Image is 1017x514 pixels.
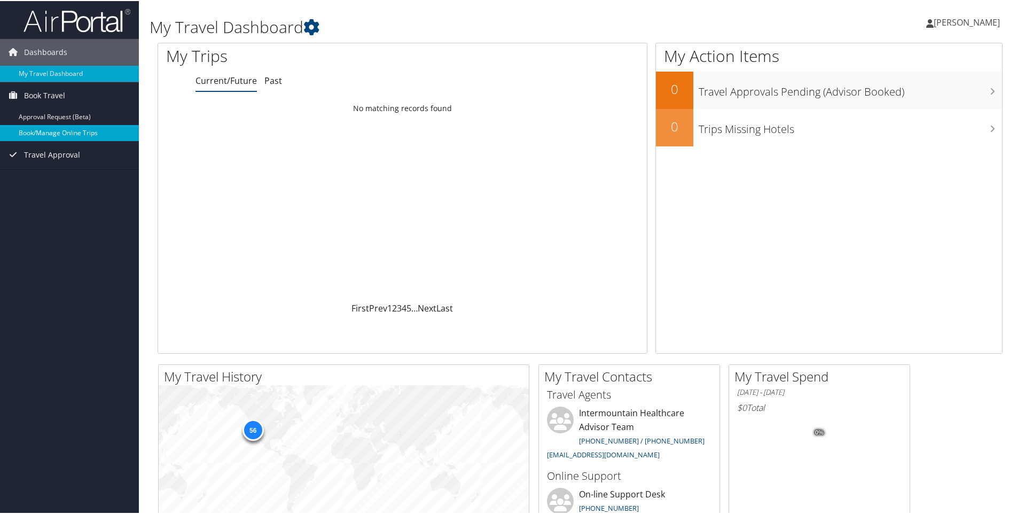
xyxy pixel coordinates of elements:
h3: Online Support [547,468,711,482]
a: 2 [392,301,397,313]
a: 0Travel Approvals Pending (Advisor Booked) [656,71,1002,108]
a: 3 [397,301,402,313]
a: [PHONE_NUMBER] [579,502,639,512]
a: 1 [387,301,392,313]
img: airportal-logo.png [24,7,130,32]
a: 5 [406,301,411,313]
a: 0Trips Missing Hotels [656,108,1002,145]
a: First [351,301,369,313]
a: Last [436,301,453,313]
li: Intermountain Healthcare Advisor Team [542,406,717,463]
h1: My Action Items [656,44,1002,66]
h1: My Travel Dashboard [150,15,724,37]
span: Travel Approval [24,141,80,167]
h2: My Travel Spend [734,367,910,385]
span: Book Travel [24,81,65,108]
a: [PHONE_NUMBER] / [PHONE_NUMBER] [579,435,705,445]
a: Past [264,74,282,85]
h2: 0 [656,79,693,97]
td: No matching records found [158,98,647,117]
h3: Trips Missing Hotels [699,115,1002,136]
h3: Travel Agents [547,386,711,401]
span: [PERSON_NAME] [934,15,1000,27]
a: [PERSON_NAME] [926,5,1011,37]
span: … [411,301,418,313]
h6: [DATE] - [DATE] [737,386,902,396]
h1: My Trips [166,44,435,66]
div: 56 [242,418,263,440]
a: Prev [369,301,387,313]
a: 4 [402,301,406,313]
h2: My Travel History [164,367,529,385]
a: [EMAIL_ADDRESS][DOMAIN_NAME] [547,449,660,458]
h2: My Travel Contacts [544,367,719,385]
tspan: 0% [815,429,824,435]
a: Next [418,301,436,313]
h2: 0 [656,116,693,135]
h3: Travel Approvals Pending (Advisor Booked) [699,78,1002,98]
a: Current/Future [195,74,257,85]
h6: Total [737,401,902,412]
span: Dashboards [24,38,67,65]
span: $0 [737,401,747,412]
